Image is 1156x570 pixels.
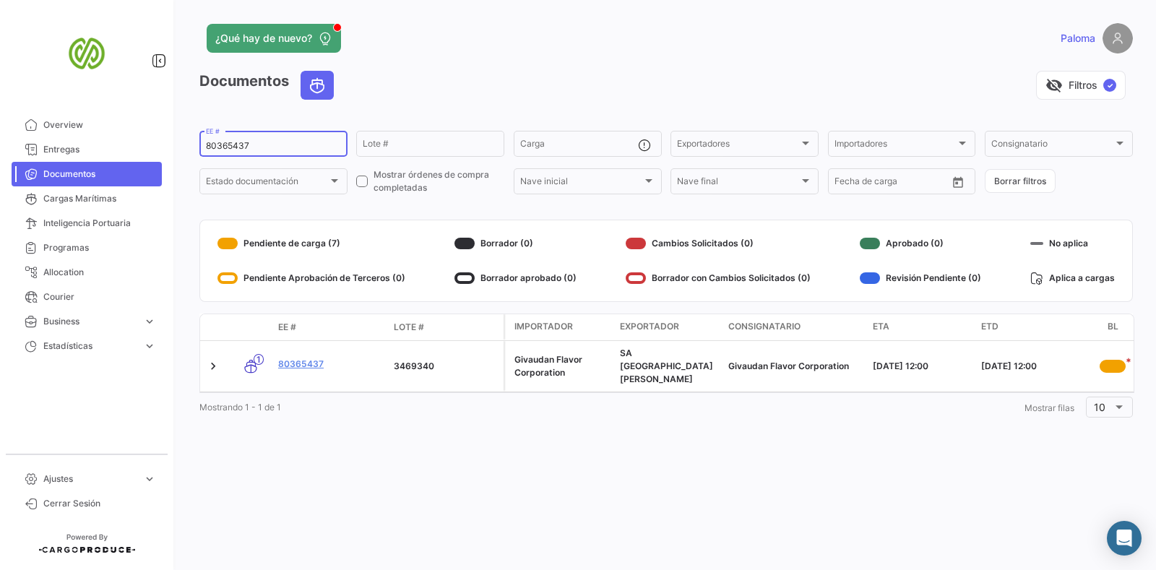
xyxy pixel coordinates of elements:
span: Documentos [43,168,156,181]
datatable-header-cell: Modo de Transporte [229,321,272,333]
span: Consignatario [991,141,1113,151]
a: Entregas [12,137,162,162]
datatable-header-cell: Lote # [388,315,504,340]
span: BL [1108,320,1118,334]
img: placeholder-user.png [1103,23,1133,53]
button: ¿Qué hay de nuevo? [207,24,341,53]
span: Mostrar órdenes de compra completadas [374,168,504,194]
span: Estadísticas [43,340,137,353]
span: ETA [873,320,889,333]
span: ETD [981,320,998,333]
div: Borrador aprobado (0) [454,267,577,290]
datatable-header-cell: Exportador [614,314,722,340]
datatable-header-cell: ETD [975,314,1084,340]
div: [DATE] 12:00 [981,360,1078,373]
datatable-header-cell: EE # [272,315,388,340]
span: Importadores [834,141,957,151]
span: Cargas Marítimas [43,192,156,205]
button: Ocean [301,72,333,99]
span: Entregas [43,143,156,156]
h3: Documentos [199,71,338,100]
div: [DATE] 12:00 [873,360,970,373]
span: Estado documentación [206,178,328,189]
span: Nave final [677,178,799,189]
a: Overview [12,113,162,137]
div: No aplica [1030,232,1115,255]
a: Allocation [12,260,162,285]
datatable-header-cell: BL [1084,314,1142,340]
button: Open calendar [947,171,969,193]
div: Givaudan Flavor Corporation [514,353,608,379]
datatable-header-cell: Importador [506,314,614,340]
div: Pendiente de carga (7) [217,232,405,255]
div: Revisión Pendiente (0) [860,267,981,290]
div: Borrador (0) [454,232,577,255]
span: Business [43,315,137,328]
span: ¿Qué hay de nuevo? [215,31,312,46]
span: Courier [43,290,156,303]
span: Exportador [620,320,679,333]
a: Cargas Marítimas [12,186,162,211]
span: Lote # [394,321,424,334]
input: Desde [834,178,860,189]
span: Givaudan Flavor Corporation [728,360,849,371]
span: Consignatario [728,320,801,333]
span: Programas [43,241,156,254]
span: Importador [514,320,573,333]
div: Abrir Intercom Messenger [1107,521,1142,556]
img: san-miguel-logo.png [51,17,123,90]
button: Borrar filtros [985,169,1056,193]
datatable-header-cell: Consignatario [722,314,867,340]
a: Documentos [12,162,162,186]
span: Ajustes [43,472,137,485]
button: visibility_offFiltros✓ [1036,71,1126,100]
span: ✓ [1103,79,1116,92]
span: 1 [254,354,264,365]
span: 10 [1094,401,1105,413]
div: 3469340 [394,360,498,373]
div: Aplica a cargas [1030,267,1115,290]
a: Programas [12,236,162,260]
span: Paloma [1061,31,1095,46]
div: Borrador con Cambios Solicitados (0) [626,267,811,290]
datatable-header-cell: ETA [867,314,975,340]
span: Mostrar filas [1025,402,1074,413]
span: Cerrar Sesión [43,497,156,510]
a: Courier [12,285,162,309]
a: Inteligencia Portuaria [12,211,162,236]
div: SA [GEOGRAPHIC_DATA][PERSON_NAME] [620,347,717,386]
div: Pendiente Aprobación de Terceros (0) [217,267,405,290]
a: 80365437 [278,358,382,371]
span: Mostrando 1 - 1 de 1 [199,402,281,413]
span: Overview [43,118,156,131]
span: expand_more [143,315,156,328]
span: EE # [278,321,296,334]
span: Exportadores [677,141,799,151]
span: Inteligencia Portuaria [43,217,156,230]
div: Aprobado (0) [860,232,981,255]
input: Hasta [871,178,924,189]
span: expand_more [143,472,156,485]
span: visibility_off [1045,77,1063,94]
a: Expand/Collapse Row [206,359,220,373]
span: expand_more [143,340,156,353]
span: Allocation [43,266,156,279]
span: Nave inicial [520,178,642,189]
div: Cambios Solicitados (0) [626,232,811,255]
